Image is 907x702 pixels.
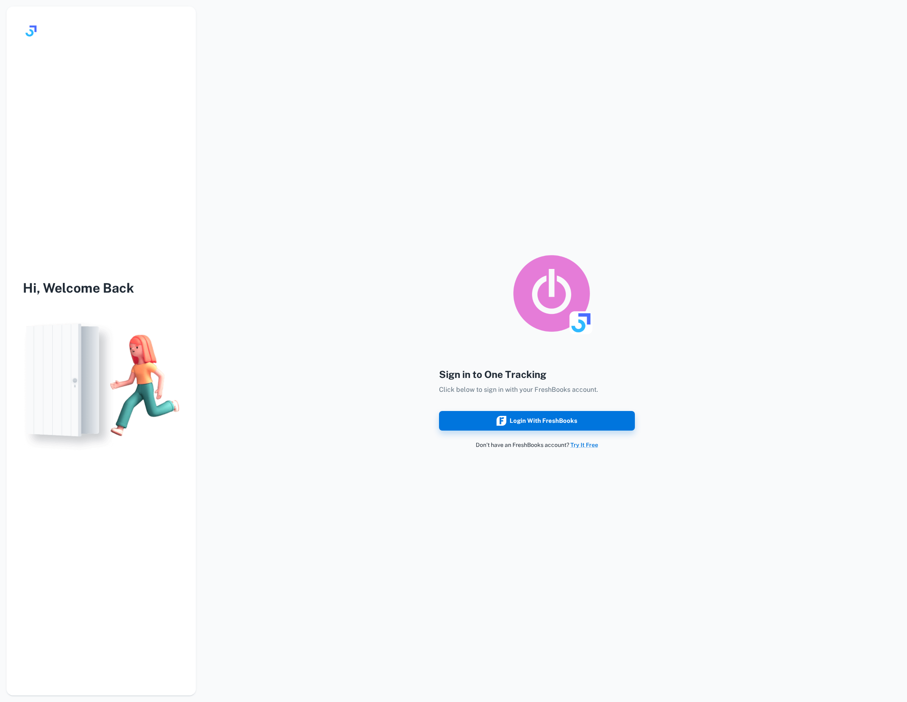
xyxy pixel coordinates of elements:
[570,442,598,448] a: Try It Free
[497,415,577,426] div: Login with FreshBooks
[7,278,196,298] h3: Hi, Welcome Back
[439,385,635,395] p: Click below to sign in with your FreshBooks account.
[439,440,635,449] p: Don’t have an FreshBooks account?
[7,314,196,456] img: login
[439,367,635,382] h4: Sign in to One Tracking
[23,23,39,39] img: logo.svg
[439,411,635,431] button: Login with FreshBooks
[511,253,592,334] img: logo_toggl_syncing_app.png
